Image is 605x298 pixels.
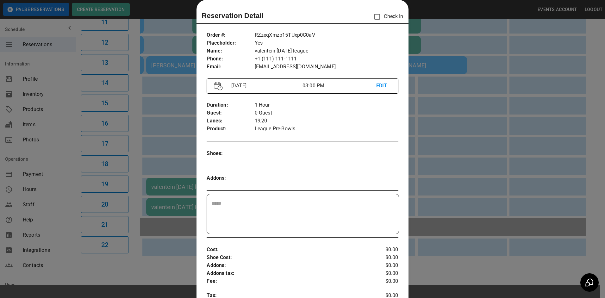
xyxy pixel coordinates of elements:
[255,63,398,71] p: [EMAIL_ADDRESS][DOMAIN_NAME]
[207,254,366,262] p: Shoe Cost :
[207,55,254,63] p: Phone :
[255,39,398,47] p: Yes
[255,125,398,133] p: League Pre-Bowls
[229,82,302,90] p: [DATE]
[207,277,366,285] p: Fee :
[302,82,376,90] p: 03:00 PM
[255,47,398,55] p: valentein [DATE] league
[207,63,254,71] p: Email :
[255,117,398,125] p: 19,20
[207,31,254,39] p: Order # :
[207,125,254,133] p: Product :
[207,246,366,254] p: Cost :
[366,270,398,277] p: $0.00
[207,39,254,47] p: Placeholder :
[255,55,398,63] p: +1 (111) 111-1111
[366,277,398,285] p: $0.00
[371,10,403,23] p: Check In
[207,150,254,158] p: Shoes :
[366,246,398,254] p: $0.00
[207,101,254,109] p: Duration :
[207,109,254,117] p: Guest :
[366,254,398,262] p: $0.00
[207,117,254,125] p: Lanes :
[255,31,398,39] p: RZzeqXmzp15TUxp0C0aV
[207,47,254,55] p: Name :
[366,262,398,270] p: $0.00
[376,82,391,90] p: EDIT
[255,101,398,109] p: 1 Hour
[255,109,398,117] p: 0 Guest
[214,82,223,90] img: Vector
[202,10,264,21] p: Reservation Detail
[207,174,254,182] p: Addons :
[207,270,366,277] p: Addons tax :
[207,262,366,270] p: Addons :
